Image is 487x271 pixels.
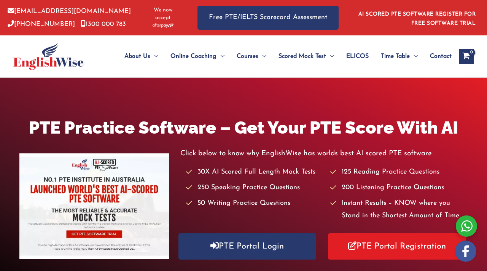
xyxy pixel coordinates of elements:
span: We now accept [147,6,178,22]
a: CoursesMenu Toggle [231,43,272,70]
span: Menu Toggle [150,43,158,70]
span: Courses [237,43,258,70]
img: white-facebook.png [455,241,476,262]
img: Afterpay-Logo [153,23,173,27]
a: [EMAIL_ADDRESS][DOMAIN_NAME] [8,8,131,14]
span: Time Table [381,43,410,70]
span: Online Coaching [170,43,216,70]
aside: Header Widget 1 [354,5,479,30]
span: Scored Mock Test [279,43,326,70]
li: 200 Listening Practice Questions [330,182,468,194]
a: ELICOS [340,43,375,70]
img: cropped-ew-logo [13,43,84,70]
span: About Us [124,43,150,70]
li: 250 Speaking Practice Questions [186,182,323,194]
li: 30X AI Scored Full Length Mock Tests [186,166,323,179]
a: [PHONE_NUMBER] [8,21,75,27]
a: Free PTE/IELTS Scorecard Assessment [197,6,339,30]
span: Menu Toggle [326,43,334,70]
span: Menu Toggle [258,43,266,70]
li: 125 Reading Practice Questions [330,166,468,179]
a: Scored Mock TestMenu Toggle [272,43,340,70]
p: Click below to know why EnglishWise has worlds best AI scored PTE software [180,147,468,160]
a: About UsMenu Toggle [118,43,164,70]
span: Menu Toggle [410,43,418,70]
li: Instant Results – KNOW where you Stand in the Shortest Amount of Time [330,197,468,223]
a: Time TableMenu Toggle [375,43,424,70]
a: Contact [424,43,452,70]
span: Contact [430,43,452,70]
a: PTE Portal Registration [328,233,466,260]
img: pte-institute-main [19,153,169,259]
span: Menu Toggle [216,43,224,70]
a: AI SCORED PTE SOFTWARE REGISTER FOR FREE SOFTWARE TRIAL [358,11,476,26]
a: PTE Portal Login [178,233,316,260]
h1: PTE Practice Software – Get Your PTE Score With AI [19,116,468,140]
a: Online CoachingMenu Toggle [164,43,231,70]
a: 1300 000 783 [81,21,126,27]
span: ELICOS [346,43,369,70]
li: 50 Writing Practice Questions [186,197,323,210]
a: View Shopping Cart, empty [459,49,474,64]
nav: Site Navigation: Main Menu [106,43,452,70]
